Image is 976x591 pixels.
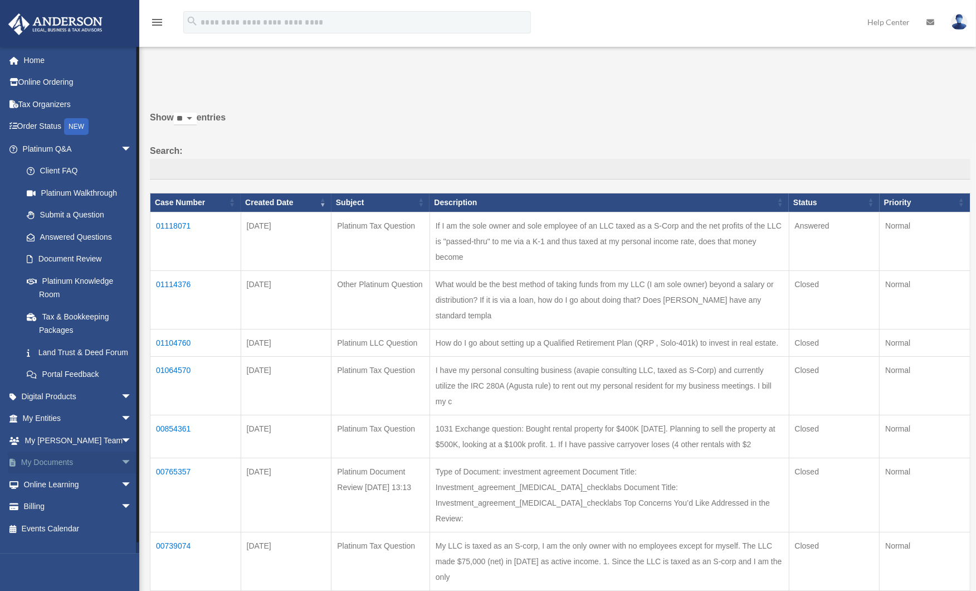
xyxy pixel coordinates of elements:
[150,159,970,180] input: Search:
[16,248,143,270] a: Document Review
[8,93,149,115] a: Tax Organizers
[880,415,970,458] td: Normal
[331,532,430,590] td: Platinum Tax Question
[880,532,970,590] td: Normal
[430,458,789,532] td: Type of Document: investment agreement Document Title: Investment_agreement_[MEDICAL_DATA]_checkl...
[880,329,970,356] td: Normal
[241,458,331,532] td: [DATE]
[789,458,880,532] td: Closed
[121,473,143,496] span: arrow_drop_down
[430,193,789,212] th: Description: activate to sort column ascending
[880,212,970,270] td: Normal
[241,329,331,356] td: [DATE]
[241,270,331,329] td: [DATE]
[16,226,138,248] a: Answered Questions
[150,110,970,137] label: Show entries
[430,329,789,356] td: How do I go about setting up a Qualified Retirement Plan (QRP , Solo-401k) to invest in real estate.
[951,14,968,30] img: User Pic
[16,160,143,182] a: Client FAQ
[241,193,331,212] th: Created Date: activate to sort column ascending
[331,458,430,532] td: Platinum Document Review [DATE] 13:13
[121,408,143,430] span: arrow_drop_down
[8,429,149,452] a: My [PERSON_NAME] Teamarrow_drop_down
[16,204,143,226] a: Submit a Question
[8,473,149,496] a: Online Learningarrow_drop_down
[880,270,970,329] td: Normal
[64,118,89,135] div: NEW
[150,20,164,29] a: menu
[331,212,430,270] td: Platinum Tax Question
[150,415,241,458] td: 00854361
[789,356,880,415] td: Closed
[331,356,430,415] td: Platinum Tax Question
[121,429,143,452] span: arrow_drop_down
[789,212,880,270] td: Answered
[241,356,331,415] td: [DATE]
[16,341,143,364] a: Land Trust & Deed Forum
[121,138,143,161] span: arrow_drop_down
[789,329,880,356] td: Closed
[150,532,241,590] td: 00739074
[8,49,149,71] a: Home
[8,452,149,474] a: My Documentsarrow_drop_down
[430,270,789,329] td: What would be the best method of taking funds from my LLC (I am sole owner) beyond a salary or di...
[16,364,143,386] a: Portal Feedback
[430,415,789,458] td: 1031 Exchange question: Bought rental property for $400K [DATE]. Planning to sell the property at...
[880,193,970,212] th: Priority: activate to sort column ascending
[150,270,241,329] td: 01114376
[789,270,880,329] td: Closed
[880,458,970,532] td: Normal
[8,138,143,160] a: Platinum Q&Aarrow_drop_down
[789,415,880,458] td: Closed
[150,193,241,212] th: Case Number: activate to sort column ascending
[150,143,970,180] label: Search:
[5,13,106,35] img: Anderson Advisors Platinum Portal
[430,212,789,270] td: If I am the sole owner and sole employee of an LLC taxed as a S-Corp and the net profits of the L...
[331,415,430,458] td: Platinum Tax Question
[331,193,430,212] th: Subject: activate to sort column ascending
[16,306,143,341] a: Tax & Bookkeeping Packages
[241,532,331,590] td: [DATE]
[241,212,331,270] td: [DATE]
[430,356,789,415] td: I have my personal consulting business (avapie consulting LLC, taxed as S-Corp) and currently uti...
[121,385,143,408] span: arrow_drop_down
[150,356,241,415] td: 01064570
[121,452,143,474] span: arrow_drop_down
[16,270,143,306] a: Platinum Knowledge Room
[186,15,198,27] i: search
[331,270,430,329] td: Other Platinum Question
[8,517,149,540] a: Events Calendar
[331,329,430,356] td: Platinum LLC Question
[789,193,880,212] th: Status: activate to sort column ascending
[150,329,241,356] td: 01104760
[8,496,149,518] a: Billingarrow_drop_down
[8,408,149,430] a: My Entitiesarrow_drop_down
[789,532,880,590] td: Closed
[150,458,241,532] td: 00765357
[8,385,149,408] a: Digital Productsarrow_drop_down
[880,356,970,415] td: Normal
[430,532,789,590] td: My LLC is taxed as an S-corp, I am the only owner with no employees except for myself. The LLC ma...
[121,496,143,519] span: arrow_drop_down
[8,71,149,94] a: Online Ordering
[16,182,143,204] a: Platinum Walkthrough
[150,212,241,270] td: 01118071
[8,115,149,138] a: Order StatusNEW
[150,16,164,29] i: menu
[241,415,331,458] td: [DATE]
[174,113,197,125] select: Showentries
